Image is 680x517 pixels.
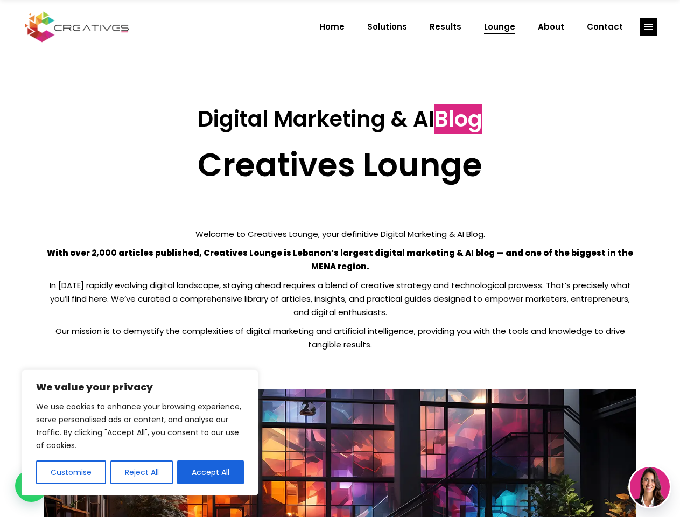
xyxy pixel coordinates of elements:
[640,18,657,36] a: link
[484,13,515,41] span: Lounge
[367,13,407,41] span: Solutions
[44,324,636,351] p: Our mission is to demystify the complexities of digital marketing and artificial intelligence, pr...
[319,13,345,41] span: Home
[418,13,473,41] a: Results
[15,470,47,502] div: WhatsApp contact
[44,145,636,184] h2: Creatives Lounge
[177,460,244,484] button: Accept All
[36,460,106,484] button: Customise
[473,13,527,41] a: Lounge
[36,400,244,452] p: We use cookies to enhance your browsing experience, serve personalised ads or content, and analys...
[44,278,636,319] p: In [DATE] rapidly evolving digital landscape, staying ahead requires a blend of creative strategy...
[44,106,636,132] h3: Digital Marketing & AI
[538,13,564,41] span: About
[22,369,258,495] div: We value your privacy
[434,104,482,134] span: Blog
[47,247,633,272] strong: With over 2,000 articles published, Creatives Lounge is Lebanon’s largest digital marketing & AI ...
[44,227,636,241] p: Welcome to Creatives Lounge, your definitive Digital Marketing & AI Blog.
[23,10,131,44] img: Creatives
[110,460,173,484] button: Reject All
[308,13,356,41] a: Home
[356,13,418,41] a: Solutions
[630,467,670,507] img: agent
[36,381,244,394] p: We value your privacy
[527,13,576,41] a: About
[576,13,634,41] a: Contact
[587,13,623,41] span: Contact
[430,13,461,41] span: Results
